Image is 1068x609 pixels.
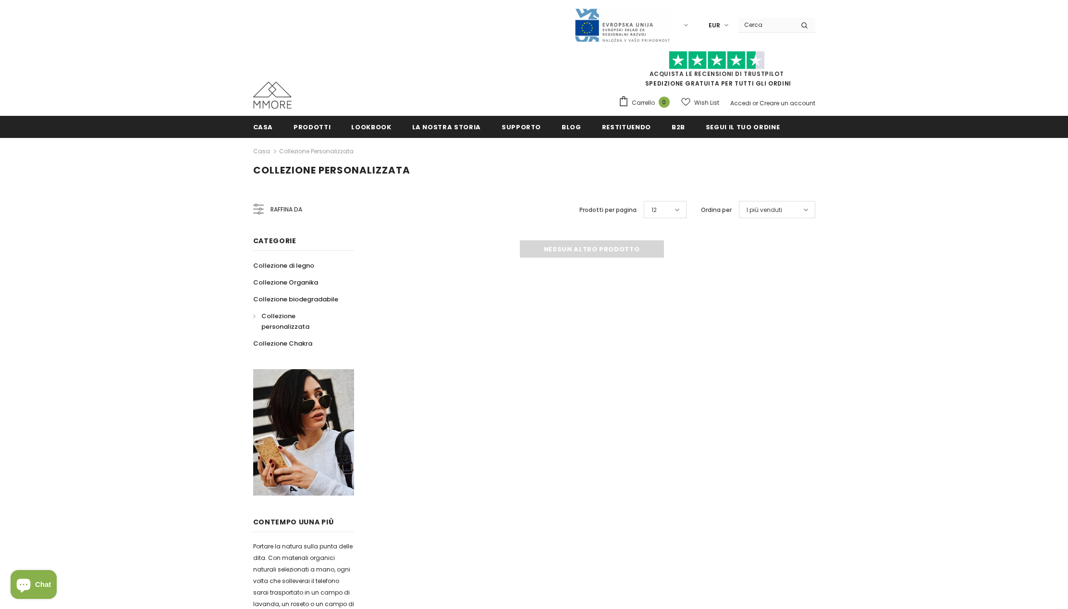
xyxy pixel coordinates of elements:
a: Collezione personalizzata [253,308,344,335]
span: Casa [253,123,273,132]
span: Blog [562,123,581,132]
span: Raffina da [270,204,302,215]
span: Collezione Chakra [253,339,312,348]
a: Wish List [681,94,719,111]
span: Carrello [632,98,655,108]
span: La nostra storia [412,123,481,132]
input: Search Site [738,18,794,32]
a: Creare un account [760,99,815,107]
a: Carrello 0 [618,96,675,110]
label: Ordina per [701,205,732,215]
span: Collezione di legno [253,261,314,270]
a: Casa [253,146,270,157]
span: Restituendo [602,123,651,132]
span: Collezione Organika [253,278,318,287]
a: Blog [562,116,581,137]
span: supporto [502,123,541,132]
a: Collezione di legno [253,257,314,274]
img: Javni Razpis [574,8,670,43]
span: SPEDIZIONE GRATUITA PER TUTTI GLI ORDINI [618,55,815,87]
img: Fidati di Pilot Stars [669,51,765,70]
span: EUR [709,21,720,30]
a: Accedi [730,99,751,107]
a: B2B [672,116,685,137]
a: Collezione biodegradabile [253,291,338,308]
span: I più venduti [747,205,782,215]
a: supporto [502,116,541,137]
span: or [752,99,758,107]
a: Collezione Organika [253,274,318,291]
span: Prodotti [294,123,331,132]
label: Prodotti per pagina [579,205,637,215]
img: Casi MMORE [253,82,292,109]
a: Collezione Chakra [253,335,312,352]
span: Collezione biodegradabile [253,295,338,304]
a: Casa [253,116,273,137]
span: Collezione personalizzata [253,163,410,177]
inbox-online-store-chat: Shopify online store chat [8,570,60,601]
span: contempo uUna più [253,517,334,527]
a: Prodotti [294,116,331,137]
a: Javni Razpis [574,21,670,29]
a: Restituendo [602,116,651,137]
a: La nostra storia [412,116,481,137]
a: Segui il tuo ordine [706,116,780,137]
a: Collezione personalizzata [279,147,354,155]
span: Wish List [694,98,719,108]
a: Acquista le recensioni di TrustPilot [650,70,784,78]
span: 12 [651,205,657,215]
span: Segui il tuo ordine [706,123,780,132]
span: 0 [659,97,670,108]
span: Categorie [253,236,296,246]
span: Lookbook [351,123,391,132]
a: Lookbook [351,116,391,137]
span: B2B [672,123,685,132]
span: Collezione personalizzata [261,311,309,331]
